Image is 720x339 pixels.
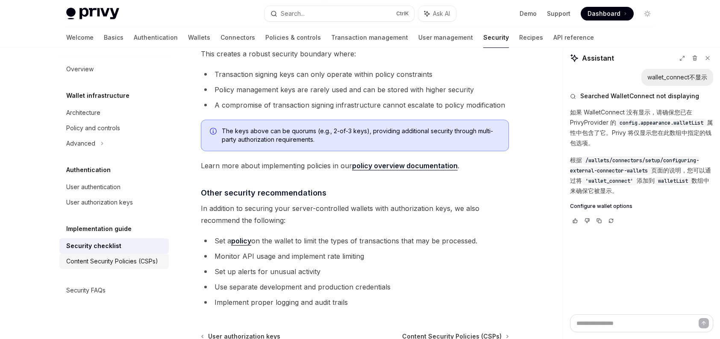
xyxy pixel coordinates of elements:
[201,160,509,172] span: Learn more about implementing policies in our .
[66,8,119,20] img: light logo
[570,157,699,174] span: /wallets/connectors/setup/configuring-external-connector-wallets
[66,27,94,48] a: Welcome
[582,53,614,63] span: Assistant
[396,10,409,17] span: Ctrl K
[59,195,169,210] a: User authorization keys
[59,61,169,77] a: Overview
[66,165,111,175] h5: Authentication
[201,266,509,278] li: Set up alerts for unusual activity
[201,68,509,80] li: Transaction signing keys can only operate within policy constraints
[699,318,709,328] button: Send message
[658,178,688,184] span: walletList
[66,108,100,118] div: Architecture
[570,92,713,100] button: Searched WalletConnect not displaying
[104,27,123,48] a: Basics
[553,27,594,48] a: API reference
[66,91,129,101] h5: Wallet infrastructure
[570,107,713,148] p: 如果 WalletConnect 没有显示，请确保您已在 PrivyProvider 的 属性中包含了它。Privy 将仅显示您在此数组中指定的钱包选项。
[134,27,178,48] a: Authentication
[201,48,509,60] span: This creates a robust security boundary where:
[59,254,169,269] a: Content Security Policies (CSPs)
[547,9,570,18] a: Support
[220,27,255,48] a: Connectors
[59,120,169,136] a: Policy and controls
[66,138,95,149] div: Advanced
[201,84,509,96] li: Policy management keys are rarely used and can be stored with higher security
[585,178,633,184] span: 'wallet_connect'
[201,187,326,199] span: Other security recommendations
[641,7,654,20] button: Toggle dark mode
[352,161,458,170] a: policy overview documentation
[483,27,509,48] a: Security
[647,73,707,82] div: wallet_connect不显示
[201,250,509,262] li: Monitor API usage and implement rate limiting
[570,155,713,196] p: 根据 页面的说明，您可以通过将 添加到 数组中来确保它被显示。
[201,235,509,247] li: Set a on the wallet to limit the types of transactions that may be processed.
[519,27,543,48] a: Recipes
[581,7,634,20] a: Dashboard
[231,237,251,245] a: policy
[620,120,703,126] span: config.appearance.walletList
[66,241,121,251] div: Security checklist
[265,27,321,48] a: Policies & controls
[59,179,169,195] a: User authentication
[201,99,509,111] li: A compromise of transaction signing infrastructure cannot escalate to policy modification
[66,182,120,192] div: User authentication
[433,9,450,18] span: Ask AI
[570,203,713,210] a: Configure wallet options
[201,281,509,293] li: Use separate development and production credentials
[580,92,699,100] span: Searched WalletConnect not displaying
[418,27,473,48] a: User management
[66,224,132,234] h5: Implementation guide
[418,6,456,21] button: Ask AI
[264,6,414,21] button: Search...CtrlK
[222,127,500,144] span: The keys above can be quorums (e.g., 2-of-3 keys), providing additional security through multi-pa...
[520,9,537,18] a: Demo
[201,202,509,226] span: In addition to securing your server-controlled wallets with authorization keys, we also recommend...
[59,283,169,298] a: Security FAQs
[201,296,509,308] li: Implement proper logging and audit trails
[66,123,120,133] div: Policy and controls
[281,9,305,19] div: Search...
[66,197,133,207] div: User authorization keys
[188,27,210,48] a: Wallets
[66,64,94,74] div: Overview
[59,238,169,254] a: Security checklist
[66,256,158,266] div: Content Security Policies (CSPs)
[570,203,632,210] span: Configure wallet options
[59,105,169,120] a: Architecture
[66,285,106,295] div: Security FAQs
[210,128,218,136] svg: Info
[588,9,620,18] span: Dashboard
[331,27,408,48] a: Transaction management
